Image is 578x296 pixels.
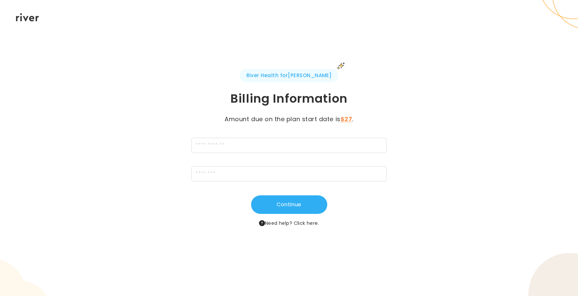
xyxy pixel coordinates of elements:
span: Need help? [259,219,319,227]
input: cardName [191,138,386,153]
button: Continue [251,195,327,214]
span: River Health for [PERSON_NAME] [240,69,339,82]
p: Amount due on the plan start date is . [215,115,364,124]
button: Click here. [294,219,319,227]
strong: $27 [341,115,352,123]
input: zipCode [191,166,386,181]
h1: Billing Information [150,91,428,107]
